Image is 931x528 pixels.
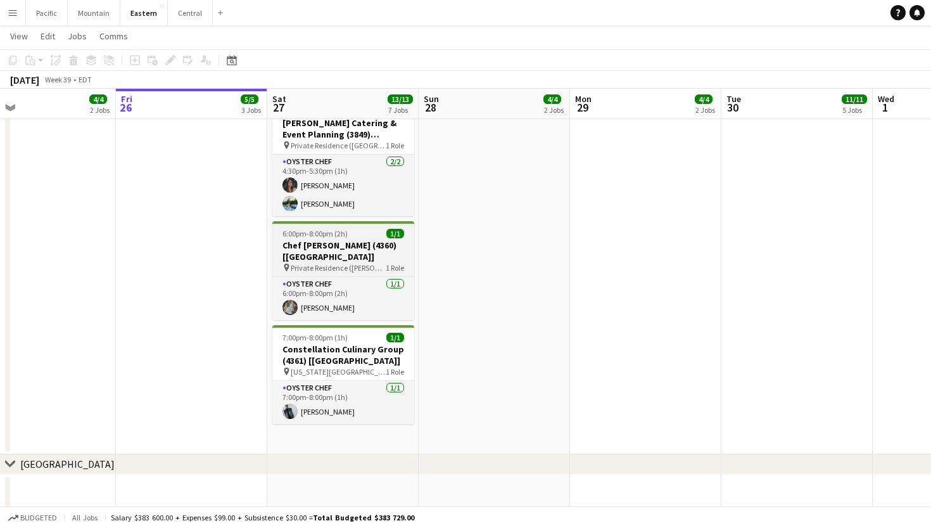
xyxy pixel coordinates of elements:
[90,105,110,115] div: 2 Jobs
[282,229,348,238] span: 6:00pm-8:00pm (2h)
[386,263,404,273] span: 1 Role
[313,513,414,522] span: Total Budgeted $383 729.00
[386,229,404,238] span: 1/1
[70,513,100,522] span: All jobs
[272,99,414,216] app-job-card: 4:30pm-5:30pm (1h)2/2[PERSON_NAME] Catering & Event Planning (3849) [[GEOGRAPHIC_DATA]] - TIME TB...
[272,240,414,262] h3: Chef [PERSON_NAME] (4360) [[GEOGRAPHIC_DATA]]
[94,28,133,44] a: Comms
[272,155,414,216] app-card-role: Oyster Chef2/24:30pm-5:30pm (1h)[PERSON_NAME][PERSON_NAME]
[6,511,59,525] button: Budgeted
[68,1,120,25] button: Mountain
[63,28,92,44] a: Jobs
[168,1,213,25] button: Central
[386,333,404,342] span: 1/1
[10,74,39,86] div: [DATE]
[725,100,741,115] span: 30
[695,94,712,104] span: 4/4
[111,513,414,522] div: Salary $383 600.00 + Expenses $99.00 + Subsistence $30.00 =
[241,94,258,104] span: 5/5
[26,1,68,25] button: Pacific
[282,333,348,342] span: 7:00pm-8:00pm (1h)
[20,458,115,470] div: [GEOGRAPHIC_DATA]
[120,1,168,25] button: Eastern
[726,93,741,105] span: Tue
[543,94,561,104] span: 4/4
[79,75,92,84] div: EDT
[272,325,414,424] app-job-card: 7:00pm-8:00pm (1h)1/1Constellation Culinary Group (4361) [[GEOGRAPHIC_DATA]] [US_STATE][GEOGRAPHI...
[876,100,894,115] span: 1
[388,94,413,104] span: 13/13
[68,30,87,42] span: Jobs
[842,94,867,104] span: 11/11
[270,100,286,115] span: 27
[241,105,261,115] div: 3 Jobs
[878,93,894,105] span: Wed
[573,100,592,115] span: 29
[291,367,386,377] span: [US_STATE][GEOGRAPHIC_DATA] - [GEOGRAPHIC_DATA] ([GEOGRAPHIC_DATA], [GEOGRAPHIC_DATA])
[291,263,386,273] span: Private Residence ([PERSON_NAME][GEOGRAPHIC_DATA], [GEOGRAPHIC_DATA])
[575,93,592,105] span: Mon
[386,141,404,150] span: 1 Role
[272,93,286,105] span: Sat
[5,28,33,44] a: View
[695,105,715,115] div: 2 Jobs
[272,221,414,320] app-job-card: 6:00pm-8:00pm (2h)1/1Chef [PERSON_NAME] (4360) [[GEOGRAPHIC_DATA]] Private Residence ([PERSON_NAM...
[422,100,439,115] span: 28
[291,141,386,150] span: Private Residence ([GEOGRAPHIC_DATA], [GEOGRAPHIC_DATA])
[99,30,128,42] span: Comms
[89,94,107,104] span: 4/4
[10,30,28,42] span: View
[272,381,414,424] app-card-role: Oyster Chef1/17:00pm-8:00pm (1h)[PERSON_NAME]
[386,367,404,377] span: 1 Role
[272,117,414,140] h3: [PERSON_NAME] Catering & Event Planning (3849) [[GEOGRAPHIC_DATA]] - TIME TBD (1 hour)
[35,28,60,44] a: Edit
[119,100,132,115] span: 26
[272,277,414,320] app-card-role: Oyster Chef1/16:00pm-8:00pm (2h)[PERSON_NAME]
[842,105,866,115] div: 5 Jobs
[388,105,412,115] div: 7 Jobs
[544,105,564,115] div: 2 Jobs
[42,75,73,84] span: Week 39
[121,93,132,105] span: Fri
[41,30,55,42] span: Edit
[424,93,439,105] span: Sun
[20,513,57,522] span: Budgeted
[272,344,414,366] h3: Constellation Culinary Group (4361) [[GEOGRAPHIC_DATA]]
